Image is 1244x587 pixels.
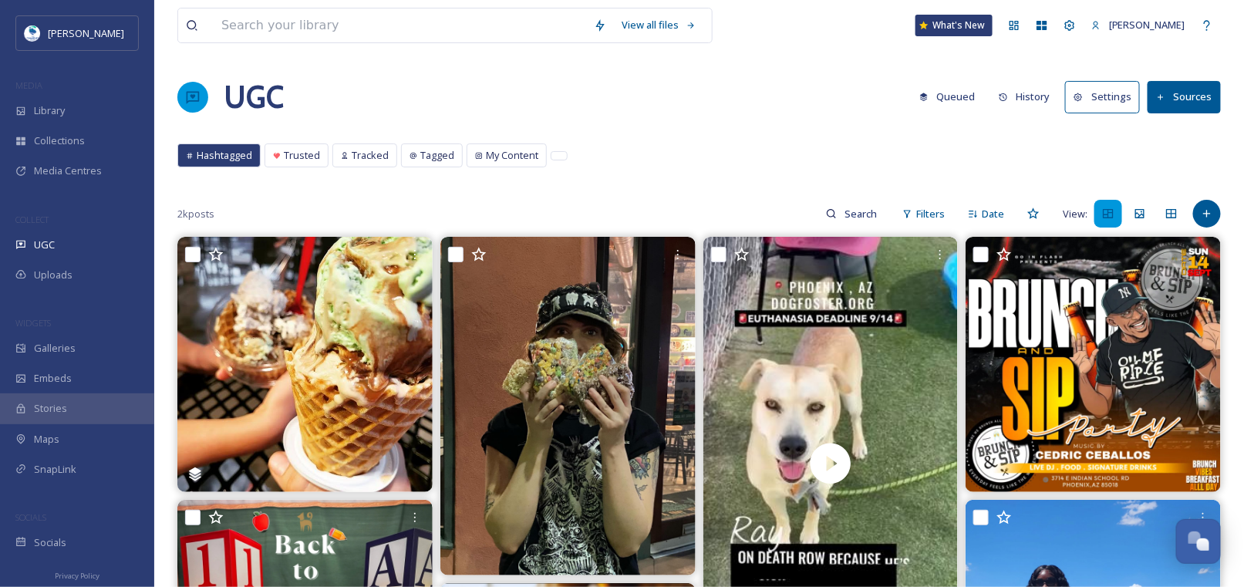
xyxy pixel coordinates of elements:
[966,237,1221,492] img: ⛈️⛈️⛈️LOOK WHO'S BLOWING IN TO #DJ LIVE THIS #SUNDAYFUNDAY at #BRUNCHNSIP ⛈️⛈️⛈️THEE 1992 NBA ALL...
[1109,18,1185,32] span: [PERSON_NAME]
[25,25,40,41] img: download.jpeg
[1176,519,1221,564] button: Open Chat
[991,82,1058,112] button: History
[177,237,433,492] img: 298795083_1310778702785284_3441987470687586328_n.webp
[34,535,66,550] span: Socials
[15,511,46,523] span: SOCIALS
[197,148,252,163] span: Hashtagged
[177,207,214,221] span: 2k posts
[214,8,586,42] input: Search your library
[34,103,65,118] span: Library
[420,148,454,163] span: Tagged
[34,341,76,356] span: Galleries
[991,82,1066,112] a: History
[34,268,72,282] span: Uploads
[48,26,124,40] span: [PERSON_NAME]
[486,148,538,163] span: My Content
[224,74,284,120] a: UGC
[284,148,320,163] span: Trusted
[352,148,389,163] span: Tracked
[1063,207,1087,221] span: View:
[912,82,983,112] button: Queued
[34,164,102,178] span: Media Centres
[34,238,55,252] span: UGC
[15,79,42,91] span: MEDIA
[55,565,99,584] a: Privacy Policy
[982,207,1004,221] span: Date
[55,571,99,581] span: Privacy Policy
[34,432,59,447] span: Maps
[614,10,704,40] a: View all files
[34,133,85,148] span: Collections
[912,82,991,112] a: Queued
[34,371,72,386] span: Embeds
[837,198,887,229] input: Search
[915,15,993,36] a: What's New
[1084,10,1193,40] a: [PERSON_NAME]
[440,237,696,575] img: Having those late night munchies? 😏 Don’t forget that CHEBA HUT CHANDLER is OPEN from… Sundays - ...
[1065,81,1140,113] button: Settings
[1148,81,1221,113] button: Sources
[1065,81,1148,113] a: Settings
[34,462,76,477] span: SnapLink
[34,401,67,416] span: Stories
[15,214,49,225] span: COLLECT
[15,317,51,329] span: WIDGETS
[916,207,945,221] span: Filters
